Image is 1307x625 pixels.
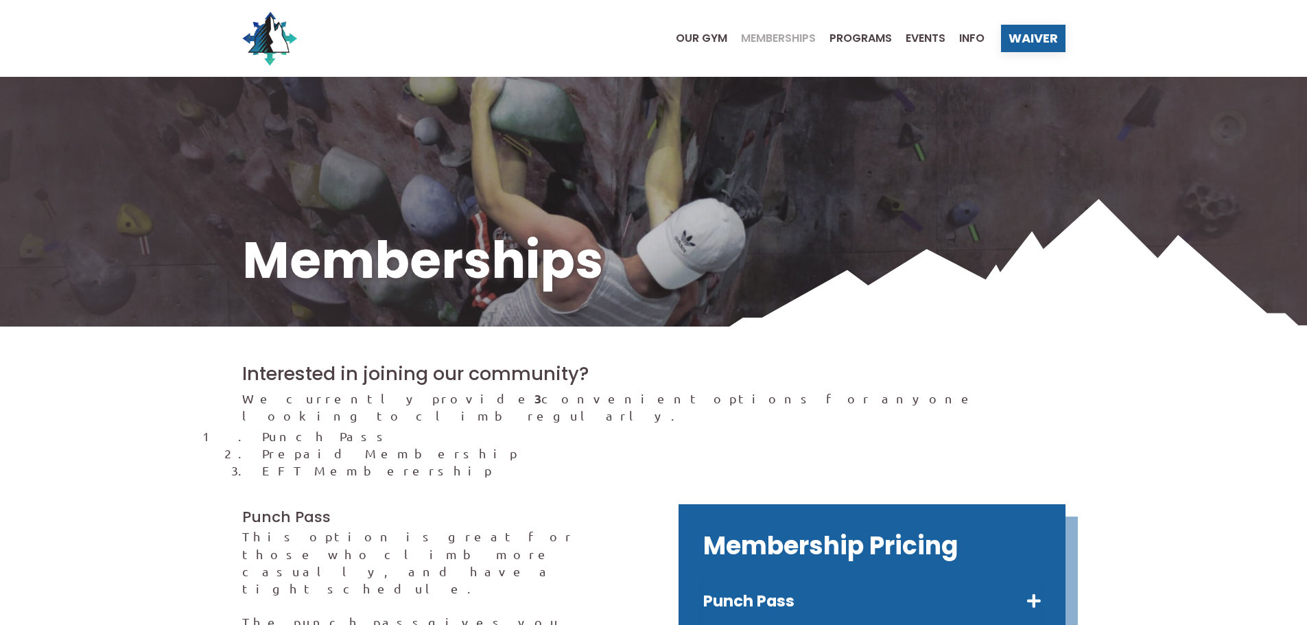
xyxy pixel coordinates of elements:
h2: Membership Pricing [703,529,1041,563]
li: Prepaid Membership [262,445,1065,462]
a: Memberships [727,33,816,44]
span: Waiver [1009,32,1058,45]
a: Programs [816,33,892,44]
a: Info [945,33,985,44]
strong: 3 [534,390,541,406]
a: Events [892,33,945,44]
span: Events [906,33,945,44]
img: North Wall Logo [242,11,297,66]
span: Programs [829,33,892,44]
h3: Punch Pass [242,507,629,528]
h2: Interested in joining our community? [242,361,1065,387]
p: This option is great for those who climb more casually, and have a tight schedule. [242,528,629,597]
li: Punch Pass [262,427,1065,445]
span: Our Gym [676,33,727,44]
a: Waiver [1001,25,1065,52]
li: EFT Memberership [262,462,1065,479]
span: Info [959,33,985,44]
span: Memberships [741,33,816,44]
p: We currently provide convenient options for anyone looking to climb regularly. [242,390,1065,424]
a: Our Gym [662,33,727,44]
